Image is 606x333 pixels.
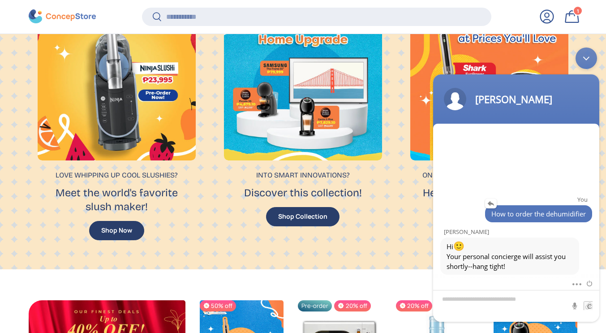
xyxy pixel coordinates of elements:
[413,170,566,181] p: On the lookout for the best deals?
[577,8,579,14] span: 1
[298,300,332,311] span: Pre-order
[334,300,370,311] span: 20% off
[89,221,144,240] button: Shop Now
[200,300,236,311] span: 50% off
[29,10,96,24] img: ConcepStore
[413,186,566,213] p: Here are the trending picks loved by everyone!
[40,170,193,181] p: Love whipping up cool slushies?
[429,43,604,326] iframe: SalesIQ Chatwindow
[227,186,379,200] p: Discover this collection!
[396,300,432,311] span: 20% off
[266,207,340,226] button: Shop Collection
[40,186,193,213] p: Meet the world's favorite slush maker!
[227,170,379,181] p: Into smart innovations?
